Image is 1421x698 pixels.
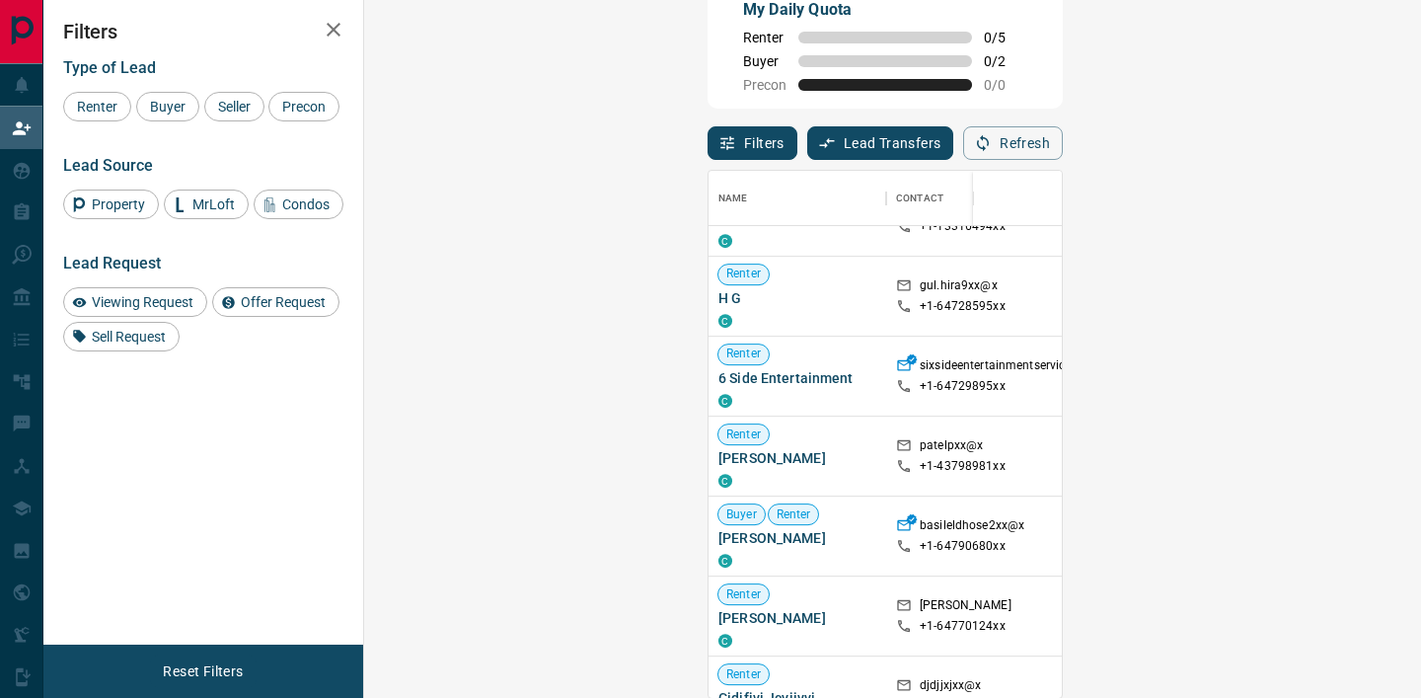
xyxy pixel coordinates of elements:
span: Condos [275,196,337,212]
p: [PERSON_NAME] [920,597,1011,618]
span: H G [718,288,876,308]
div: MrLoft [164,190,249,219]
span: Renter [718,267,769,283]
p: patelpxx@x [920,437,983,458]
span: 0 / 5 [984,30,1027,45]
p: basileldhose2xx@x [920,517,1024,538]
p: +1- 64729895xx [920,378,1006,395]
h2: Filters [63,20,343,43]
span: Buyer [718,506,765,523]
span: Viewing Request [85,294,200,310]
span: [PERSON_NAME] [718,528,876,548]
button: Lead Transfers [807,126,954,160]
p: +1- 64728595xx [920,298,1006,315]
span: MrLoft [186,196,242,212]
div: Precon [268,92,339,121]
div: Renter [63,92,131,121]
div: Contact [886,171,1044,226]
span: Property [85,196,152,212]
div: condos.ca [718,554,732,568]
div: Sell Request [63,322,180,351]
span: Renter [718,347,769,363]
button: Refresh [963,126,1063,160]
button: Reset Filters [150,655,256,688]
span: 0 / 0 [984,77,1027,93]
p: +1- 13316494xx [920,218,1006,235]
div: Contact [896,171,943,226]
span: Renter [718,427,769,443]
span: 6 Side Entertainment [718,368,876,388]
p: +1- 64770124xx [920,618,1006,635]
span: Lead Source [63,156,153,175]
div: Seller [204,92,264,121]
span: Dndkek Nikk [718,208,876,228]
span: [PERSON_NAME] [718,608,876,628]
span: Seller [211,99,258,115]
p: +1- 64790680xx [920,538,1006,555]
div: Buyer [136,92,199,121]
span: Precon [743,77,786,93]
span: Renter [743,30,786,45]
div: Viewing Request [63,287,207,317]
span: Renter [718,586,769,603]
span: [PERSON_NAME] [718,448,876,468]
button: Filters [708,126,797,160]
span: Buyer [743,53,786,69]
p: gul.hira9xx@x [920,277,998,298]
div: Condos [254,190,343,219]
div: Name [709,171,886,226]
span: Renter [70,99,124,115]
div: condos.ca [718,474,732,488]
span: Sell Request [85,329,173,345]
span: Type of Lead [63,58,156,77]
span: Renter [718,666,769,683]
span: Lead Request [63,254,161,272]
span: Offer Request [234,294,333,310]
div: Property [63,190,159,219]
span: Renter [769,506,819,523]
p: sixsideentertainmentservicxx@x [920,357,1094,378]
div: condos.ca [718,314,732,328]
p: +1- 43798981xx [920,458,1006,475]
p: djdjjxjxx@x [920,677,981,698]
div: condos.ca [718,634,732,648]
div: condos.ca [718,234,732,248]
span: Buyer [143,99,192,115]
span: Precon [275,99,333,115]
div: condos.ca [718,394,732,408]
span: 0 / 2 [984,53,1027,69]
div: Offer Request [212,287,339,317]
div: Name [718,171,748,226]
